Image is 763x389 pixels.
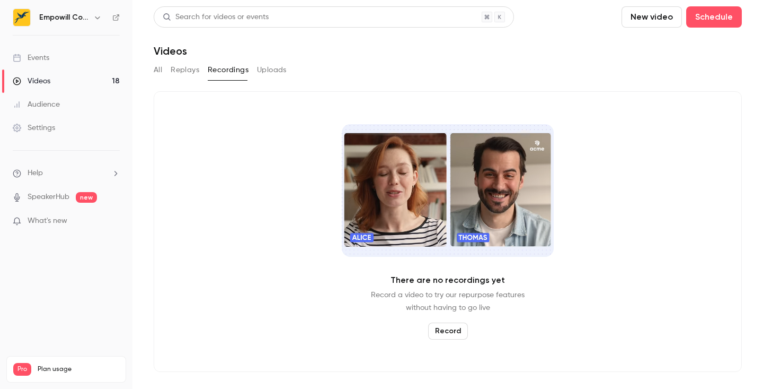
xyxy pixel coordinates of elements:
[28,192,69,203] a: SpeakerHub
[107,217,120,226] iframe: Noticeable Trigger
[686,6,742,28] button: Schedule
[622,6,682,28] button: New video
[13,123,55,133] div: Settings
[154,62,162,79] button: All
[13,99,60,110] div: Audience
[13,363,31,376] span: Pro
[13,9,30,26] img: Empowill Community
[13,53,49,63] div: Events
[371,289,525,314] p: Record a video to try our repurpose features without having to go live
[208,62,249,79] button: Recordings
[28,215,67,227] span: What's new
[13,76,50,87] div: Videos
[13,168,120,179] li: help-dropdown-opener
[76,192,97,203] span: new
[154,45,187,57] h1: Videos
[428,323,468,340] button: Record
[28,168,43,179] span: Help
[154,6,742,383] section: Videos
[171,62,199,79] button: Replays
[257,62,287,79] button: Uploads
[391,274,505,287] p: There are no recordings yet
[163,12,269,23] div: Search for videos or events
[39,12,89,23] h6: Empowill Community
[38,365,119,374] span: Plan usage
